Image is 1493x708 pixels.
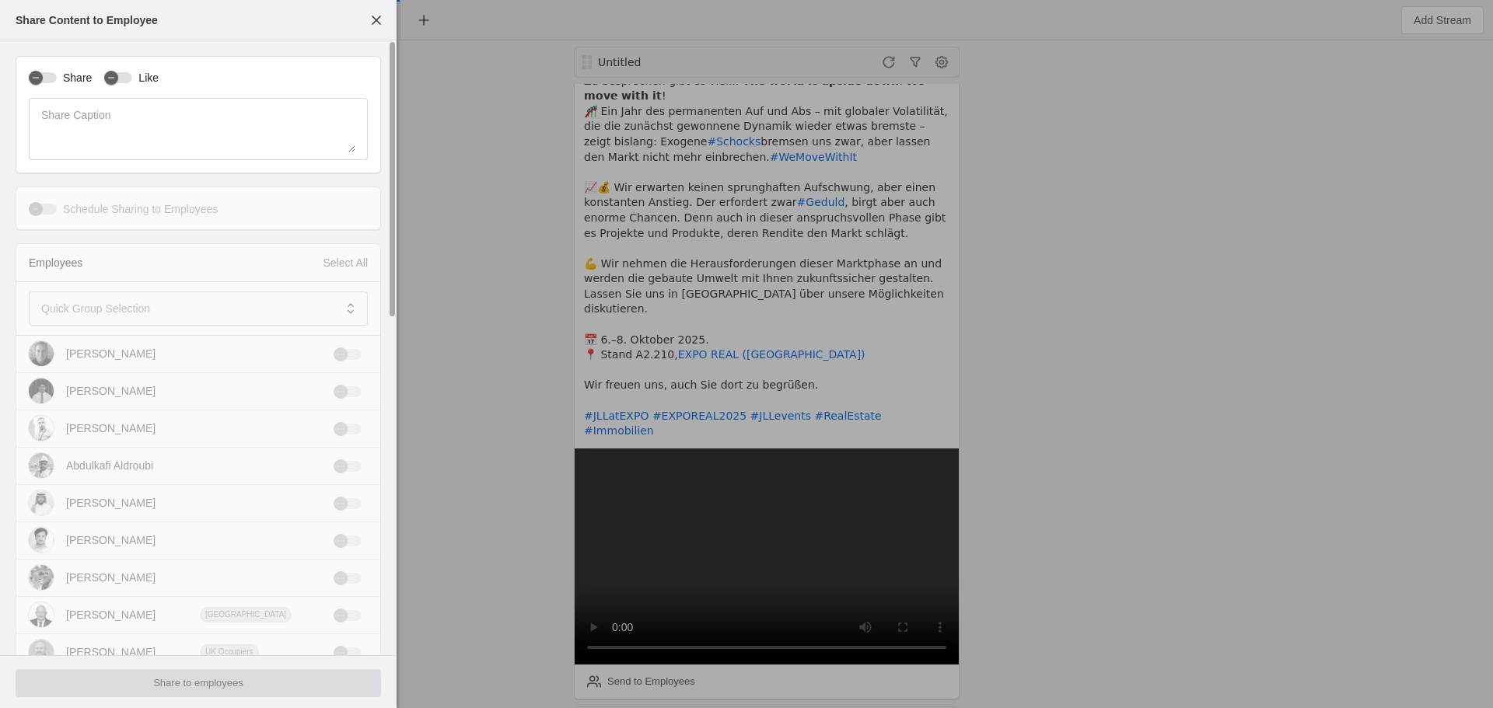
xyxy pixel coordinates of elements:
[29,341,54,366] img: cache
[29,490,54,515] img: cache
[57,201,218,217] label: Schedule Sharing to Employees
[29,565,54,590] img: cache
[41,106,111,124] mat-label: Share Caption
[29,640,54,664] img: cache
[16,12,158,28] div: Share Content to Employee
[41,299,150,318] mat-label: Quick Group Selection
[66,495,156,511] div: [PERSON_NAME]
[29,453,54,478] img: cache
[132,70,159,85] label: Like
[66,458,153,473] div: Abdulkafi Aldroubi
[29,416,54,441] img: cache
[66,644,156,660] div: [PERSON_NAME]
[66,607,156,623] div: [PERSON_NAME]
[66,420,156,436] div: [PERSON_NAME]
[29,256,82,269] span: Employees
[66,383,156,399] div: [PERSON_NAME]
[66,570,156,585] div: [PERSON_NAME]
[29,602,54,627] img: cache
[323,255,368,270] div: Select All
[66,346,156,361] div: [PERSON_NAME]
[200,644,259,660] div: UK Occupiers
[29,378,54,403] img: cache
[66,532,156,548] div: [PERSON_NAME]
[29,528,54,553] img: cache
[200,607,292,623] div: [GEOGRAPHIC_DATA]
[57,70,92,85] label: Share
